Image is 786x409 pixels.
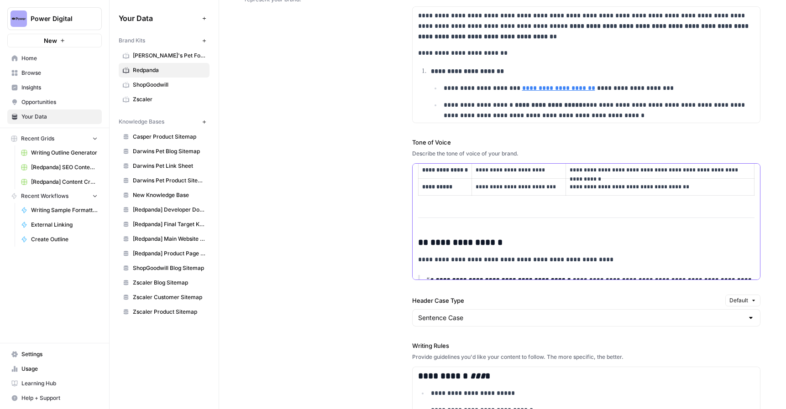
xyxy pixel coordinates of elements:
[119,202,210,217] a: [Redpanda] Developer Docs Blog Sitemap
[7,376,102,391] a: Learning Hub
[119,290,210,305] a: Zscaler Customer Sitemap
[21,379,98,388] span: Learning Hub
[412,296,722,305] label: Header Case Type
[119,305,210,319] a: Zscaler Product Sitemap
[133,308,205,316] span: Zscaler Product Sitemap
[21,350,98,358] span: Settings
[119,232,210,246] a: [Redpanda] Main Website Blog Sitemap
[7,189,102,203] button: Recent Workflows
[31,178,98,186] span: [Redpanda] Content Creation (Outline Provided)
[119,261,210,275] a: ShopGoodwill Blog Sitemap
[21,394,98,402] span: Help + Support
[17,175,102,189] a: [Redpanda] Content Creation (Outline Provided)
[31,206,98,214] span: Writing Sample Formatter
[7,132,102,145] button: Recent Grids
[412,341,761,350] label: Writing Rules
[10,10,27,27] img: Power Digital Logo
[31,14,86,23] span: Power Digital
[119,159,210,173] a: Darwins Pet Link Sheet
[119,13,199,24] span: Your Data
[412,353,761,361] div: Provide guidelines you'd like your content to follow. The more specific, the better.
[7,66,102,80] a: Browse
[119,63,210,78] a: Redpanda
[133,162,205,170] span: Darwins Pet Link Sheet
[7,80,102,95] a: Insights
[133,191,205,199] span: New Knowledge Base
[17,203,102,217] a: Writing Sample Formatter
[31,235,98,243] span: Create Outline
[21,192,68,200] span: Recent Workflows
[31,163,98,171] span: [Redpanda] SEO Content Creation
[21,83,98,92] span: Insights
[119,275,210,290] a: Zscaler Blog Sitemap
[21,365,98,373] span: Usage
[133,81,205,89] span: ShopGoodwill
[133,52,205,60] span: [PERSON_NAME]'s Pet Food
[413,37,760,320] div: To enrich screen reader interactions, please activate Accessibility in Grammarly extension settings
[133,95,205,104] span: Zscaler
[21,98,98,106] span: Opportunities
[17,145,102,160] a: Writing Outline Generator
[21,54,98,62] span: Home
[133,176,205,185] span: Darwins Pet Product Sitemap
[133,220,205,228] span: [Redpanda] Final Target Keywords
[119,188,210,202] a: New Knowledge Base
[412,138,761,147] label: Tone of Voice
[7,347,102,362] a: Settings
[21,135,54,143] span: Recent Grids
[21,113,98,121] span: Your Data
[7,95,102,109] a: Opportunities
[119,78,210,92] a: ShopGoodwill
[17,217,102,232] a: External Linking
[44,36,57,45] span: New
[7,34,102,47] button: New
[31,221,98,229] span: External Linking
[729,296,748,305] span: Default
[133,206,205,214] span: [Redpanda] Developer Docs Blog Sitemap
[133,293,205,301] span: Zscaler Customer Sitemap
[17,160,102,175] a: [Redpanda] SEO Content Creation
[119,36,145,45] span: Brand Kits
[31,149,98,157] span: Writing Outline Generator
[119,246,210,261] a: [Redpanda] Product Page Sitemap
[119,217,210,232] a: [Redpanda] Final Target Keywords
[119,144,210,159] a: Darwins Pet Blog Sitemap
[133,249,205,258] span: [Redpanda] Product Page Sitemap
[119,118,164,126] span: Knowledge Bases
[133,66,205,74] span: Redpanda
[7,109,102,124] a: Your Data
[119,92,210,107] a: Zscaler
[418,313,744,322] input: Sentence Case
[7,391,102,405] button: Help + Support
[119,173,210,188] a: Darwins Pet Product Sitemap
[133,235,205,243] span: [Redpanda] Main Website Blog Sitemap
[21,69,98,77] span: Browse
[133,147,205,155] span: Darwins Pet Blog Sitemap
[7,51,102,66] a: Home
[7,362,102,376] a: Usage
[119,48,210,63] a: [PERSON_NAME]'s Pet Food
[725,295,760,306] button: Default
[119,129,210,144] a: Casper Product Sitemap
[412,150,761,158] div: Describe the tone of voice of your brand.
[7,7,102,30] button: Workspace: Power Digital
[17,232,102,247] a: Create Outline
[133,264,205,272] span: ShopGoodwill Blog Sitemap
[133,133,205,141] span: Casper Product Sitemap
[133,279,205,287] span: Zscaler Blog Sitemap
